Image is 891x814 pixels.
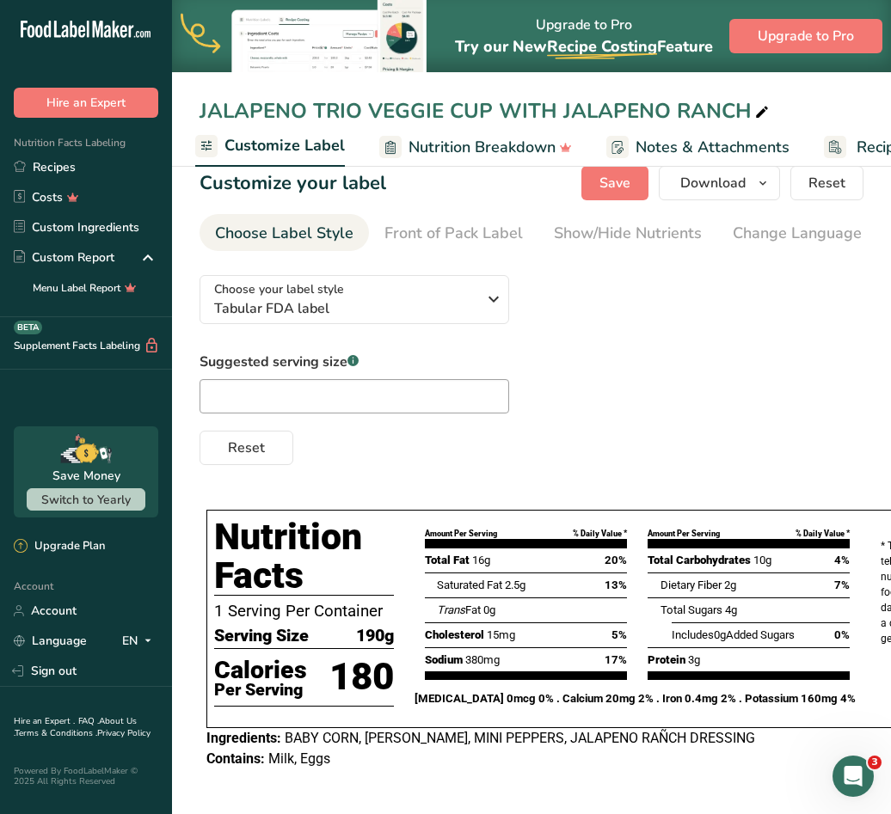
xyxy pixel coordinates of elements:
span: Reset [228,438,265,458]
span: Sodium [425,653,463,666]
span: 4% [834,552,850,569]
span: Reset [808,173,845,193]
span: Save [599,173,630,193]
span: Includes Added Sugars [672,628,795,641]
a: Customize Label [195,126,345,168]
a: About Us . [14,715,137,739]
span: Saturated Fat [437,578,502,591]
button: Choose your label style Tabular FDA label [200,275,509,324]
div: Upgrade to Pro [455,1,713,72]
span: 0g [714,628,726,641]
span: Upgrade to Pro [758,26,854,46]
div: JALAPENO TRIO VEGGIE CUP WITH JALAPENO RANCH [200,95,772,126]
a: Language [14,626,87,656]
span: Customize Label [224,134,345,157]
span: Fat [437,603,481,616]
span: 3g [688,653,700,666]
a: Terms & Conditions . [15,727,97,739]
span: 3 [868,756,882,769]
span: 5% [611,627,627,644]
iframe: Intercom live chat [833,756,874,797]
span: 17% [605,652,627,669]
div: Show/Hide Nutrients [554,222,702,245]
span: Try our New Feature [455,36,713,57]
span: Tabular FDA label [214,298,476,319]
div: Choose Label Style [215,222,353,245]
span: Milk, Eggs [268,750,330,767]
div: BETA [14,321,42,334]
a: Notes & Attachments [606,128,790,167]
div: Upgrade Plan [14,538,105,555]
div: Save Money [52,467,120,485]
span: 20% [605,552,627,569]
span: Protein [648,653,685,666]
button: Switch to Yearly [27,488,145,511]
span: Total Sugars [661,603,722,616]
button: Download [659,166,780,200]
button: Reset [790,166,863,200]
div: % Daily Value * [573,528,627,540]
div: Front of Pack Label [384,222,523,245]
p: 1 Serving Per Container [214,599,394,623]
div: % Daily Value * [796,528,850,540]
p: [MEDICAL_DATA] 0mcg 0% . Calcium 20mg 2% . Iron 0.4mg 2% . Potassium 160mg 4% [415,690,860,707]
span: 4g [725,603,737,616]
span: 10g [753,554,771,566]
a: Hire an Expert . [14,715,75,727]
p: 180 [329,649,394,706]
span: 7% [834,577,850,594]
div: Powered By FoodLabelMaker © 2025 All Rights Reserved [14,766,158,786]
div: Change Language [733,222,878,245]
div: Amount Per Serving [425,528,497,540]
span: Ingredients: [206,730,281,746]
span: Cholesterol [425,628,484,641]
span: 0g [483,603,495,616]
span: 2.5g [505,578,525,591]
a: Privacy Policy [97,727,151,739]
span: Total Carbohydrates [648,554,751,566]
span: 2g [724,578,736,591]
p: Calories [214,658,307,683]
button: Upgrade to Pro [729,19,882,53]
span: Serving Size [214,623,309,649]
div: EN [122,631,158,652]
span: Recipe Costing [547,36,657,57]
span: Contains: [206,750,265,767]
span: 190g [356,623,394,649]
span: Nutrition Breakdown [409,136,556,159]
span: Choose your label style [214,280,344,298]
span: 16g [472,554,490,566]
span: Total Fat [425,554,470,566]
span: 15mg [487,628,515,641]
span: 0% [834,627,850,644]
button: Hire an Expert [14,88,158,118]
div: Amount Per Serving [648,528,720,540]
h1: Nutrition Facts [214,517,394,596]
span: Switch to Yearly [41,492,131,508]
button: Save [581,166,648,200]
span: Dietary Fiber [661,578,722,591]
span: BABY CORN, [PERSON_NAME], MINI PEPPERS, JALAPENO RAÑCH DRESSING [285,730,755,746]
span: 380mg [465,653,500,666]
p: Per Serving [214,683,307,697]
label: Suggested serving size [200,352,509,372]
i: Trans [437,603,465,616]
a: Nutrition Breakdown [379,128,572,167]
button: Reset [200,431,293,465]
span: Download [680,173,746,193]
span: Notes & Attachments [636,136,790,159]
a: FAQ . [78,715,99,727]
div: Custom Report [14,248,114,266]
span: 13% [605,577,627,594]
h1: Customize your label [200,169,386,198]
